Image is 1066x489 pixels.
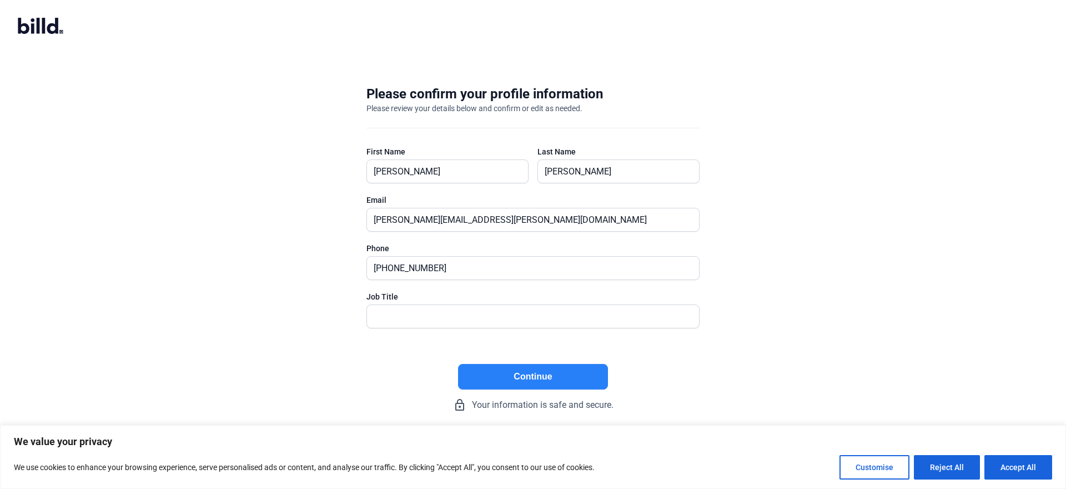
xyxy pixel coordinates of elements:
[839,455,909,480] button: Customise
[914,455,980,480] button: Reject All
[453,398,466,412] mat-icon: lock_outline
[366,243,700,254] div: Phone
[366,398,700,412] div: Your information is safe and secure.
[366,194,700,206] div: Email
[366,85,603,103] div: Please confirm your profile information
[366,103,582,114] div: Please review your details below and confirm or edit as needed.
[366,291,700,302] div: Job Title
[366,146,529,157] div: First Name
[537,146,700,157] div: Last Name
[14,435,1052,448] p: We value your privacy
[984,455,1052,480] button: Accept All
[458,364,608,390] button: Continue
[367,257,687,280] input: (XXX) XXX-XXXX
[14,461,595,474] p: We use cookies to enhance your browsing experience, serve personalised ads or content, and analys...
